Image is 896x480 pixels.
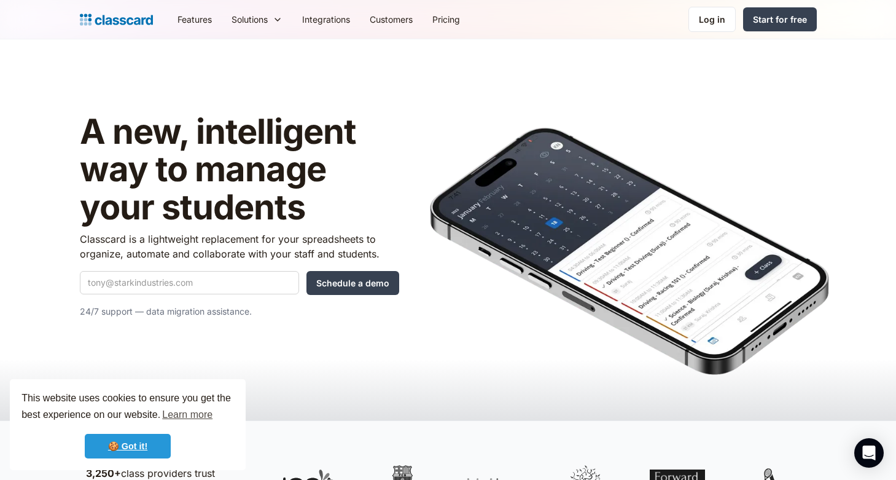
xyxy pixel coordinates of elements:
div: Log in [699,13,725,26]
form: Quick Demo Form [80,271,399,295]
a: Start for free [743,7,817,31]
p: Classcard is a lightweight replacement for your spreadsheets to organize, automate and collaborat... [80,232,399,261]
strong: 3,250+ [86,467,121,479]
a: dismiss cookie message [85,434,171,458]
p: 24/7 support — data migration assistance. [80,304,399,319]
h1: A new, intelligent way to manage your students [80,113,399,227]
span: This website uses cookies to ensure you get the best experience on our website. [21,391,234,424]
input: tony@starkindustries.com [80,271,299,294]
input: Schedule a demo [306,271,399,295]
div: Solutions [232,13,268,26]
div: Solutions [222,6,292,33]
a: Integrations [292,6,360,33]
a: learn more about cookies [160,406,214,424]
div: cookieconsent [10,379,246,470]
a: Pricing [423,6,470,33]
a: Log in [688,7,736,32]
div: Open Intercom Messenger [854,438,884,468]
a: Logo [80,11,153,28]
a: Features [168,6,222,33]
a: Customers [360,6,423,33]
div: Start for free [753,13,807,26]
